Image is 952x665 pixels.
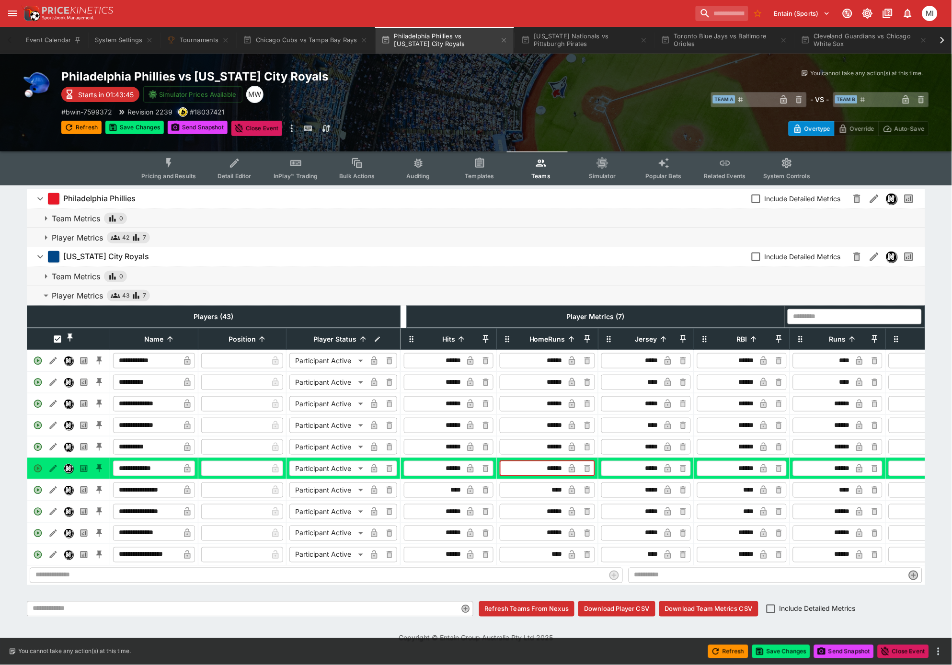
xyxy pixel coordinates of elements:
div: Active Player [30,375,46,390]
div: Nexus [64,464,73,473]
p: Hits [442,333,455,345]
button: Edit [46,504,61,519]
button: Edit [46,526,61,541]
img: nexus.svg [64,356,73,365]
img: nexus.svg [64,378,73,387]
button: Past Performances [76,353,92,368]
button: michael.wilczynski [919,3,941,24]
div: Nexus [64,507,73,516]
button: Edit [46,418,61,433]
input: search [696,6,748,21]
span: Include Detailed Metrics [765,194,841,204]
button: Player Metrics437 [27,286,925,305]
button: Nexus [61,504,76,519]
button: Nexus [61,482,76,498]
img: nexus.svg [64,443,73,451]
span: Runs [819,333,857,345]
span: Bulk Actions [339,172,375,180]
button: open drawer [4,5,21,22]
button: Edit [46,375,61,390]
button: Nexus [61,547,76,562]
img: nexus.svg [64,486,73,494]
button: Edit [46,439,61,455]
div: Participant Active [289,418,367,433]
div: Active Player [30,439,46,455]
span: Player Status [303,333,367,345]
button: Past Performances [76,461,92,476]
span: Simulator [589,172,616,180]
p: RBI [737,333,747,345]
span: Name [134,333,174,345]
h6: [US_STATE] City Royals [63,252,149,262]
div: michael.wilczynski [922,6,938,21]
button: Overtype [789,121,835,136]
button: Open [900,308,918,325]
button: Nexus [61,396,76,412]
button: Event Calendar [20,27,87,54]
div: Nexus [64,378,73,387]
div: Active Player [30,547,46,562]
div: Participant Active [289,504,367,519]
p: Team Metrics [52,271,100,282]
p: Auto-Save [895,124,925,134]
span: Templates [465,172,494,180]
div: Active Player [30,396,46,412]
button: Nexus [883,248,900,265]
h6: - VS - [811,94,829,104]
div: Nexus [64,421,73,430]
button: Past Performances [76,504,92,519]
span: Pricing and Results [141,172,196,180]
div: Participant Active [289,482,367,498]
button: Download Player CSV [578,601,655,617]
p: Jersey [635,333,657,345]
div: Event type filters [134,151,818,185]
span: RBI [726,333,758,345]
button: Override [834,121,879,136]
div: Participant Active [289,547,367,562]
p: Copy To Clipboard [61,107,112,117]
h6: Philadelphia Phillies [63,194,136,204]
p: Player Metrics [52,232,103,243]
img: Sportsbook Management [42,16,94,20]
button: Team Metrics0 [27,209,925,228]
span: Teams [531,172,551,180]
button: Past Performances [76,375,92,390]
p: Runs [829,333,846,345]
button: Edit [46,461,61,476]
button: Past Performances [76,439,92,455]
img: nexus.svg [64,507,73,516]
button: Save Changes [752,645,811,658]
button: Nexus [61,353,76,368]
img: baseball.png [23,69,54,100]
span: 42 [122,233,129,242]
span: Detail Editor [218,172,252,180]
button: Download Team Metrics CSV [659,601,758,617]
span: 0 [119,272,123,281]
span: 7 [143,233,146,242]
button: Philadelphia PhilliesInclude Detailed MetricsNexusPast Performances [27,189,925,208]
button: Nexus [61,375,76,390]
span: System Controls [763,172,810,180]
div: Nexus [64,550,73,560]
button: Close Event [878,645,929,658]
button: Past Performances [76,526,92,541]
button: Refresh [708,645,748,658]
button: Connected to PK [839,5,856,22]
button: Chicago Cubs vs Tampa Bay Rays [237,27,374,54]
button: Send Snapshot [168,121,228,134]
img: bwin.png [179,108,187,116]
p: Override [850,124,874,134]
button: Edit [46,396,61,412]
button: Past Performances [76,482,92,498]
button: Auto-Save [879,121,929,136]
p: Overtype [804,124,830,134]
button: Nexus [61,418,76,433]
div: Active Player [30,461,46,476]
button: Philadelphia Phillies vs [US_STATE] City Royals [376,27,514,54]
div: Participant Active [289,353,367,368]
div: Nexus [64,528,73,538]
p: Revision 2239 [127,107,172,117]
button: Save Changes [105,121,164,134]
p: Team Metrics [52,213,100,224]
button: Past Performances [76,547,92,562]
